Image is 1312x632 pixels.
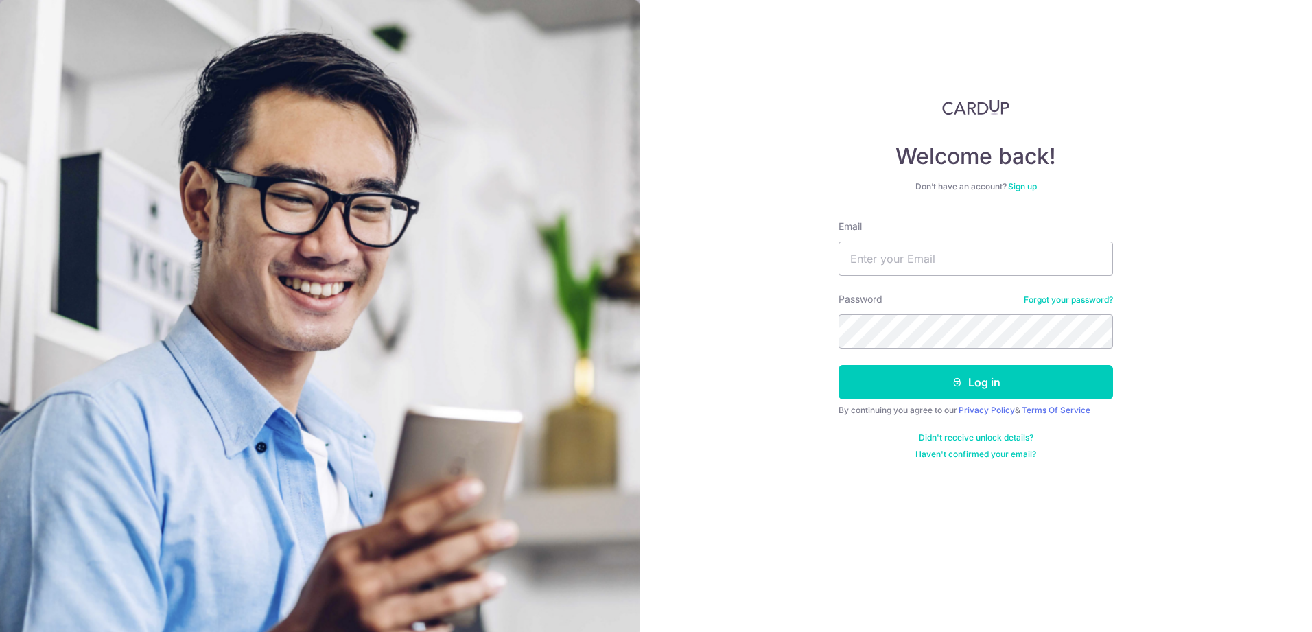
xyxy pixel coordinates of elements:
button: Log in [839,365,1113,399]
a: Terms Of Service [1022,405,1090,415]
div: By continuing you agree to our & [839,405,1113,416]
input: Enter your Email [839,242,1113,276]
a: Haven't confirmed your email? [915,449,1036,460]
div: Don’t have an account? [839,181,1113,192]
a: Sign up [1008,181,1037,191]
a: Forgot your password? [1024,294,1113,305]
img: CardUp Logo [942,99,1009,115]
label: Password [839,292,882,306]
label: Email [839,220,862,233]
a: Didn't receive unlock details? [919,432,1033,443]
a: Privacy Policy [959,405,1015,415]
h4: Welcome back! [839,143,1113,170]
